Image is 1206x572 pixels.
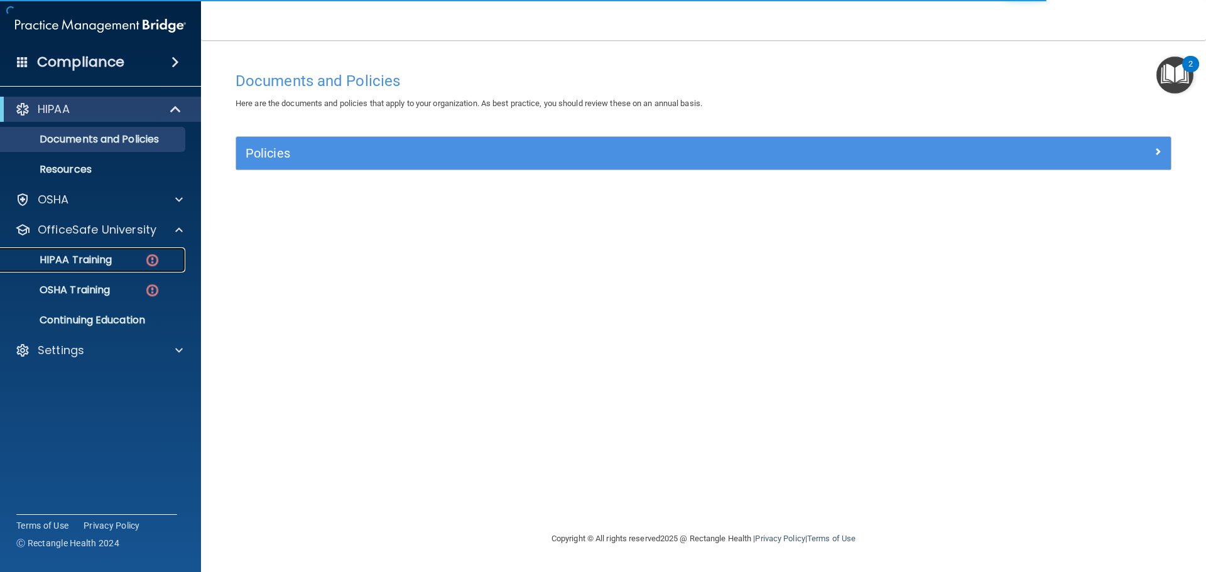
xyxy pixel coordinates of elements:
img: danger-circle.6113f641.png [144,252,160,268]
span: Here are the documents and policies that apply to your organization. As best practice, you should... [236,99,702,108]
div: Copyright © All rights reserved 2025 @ Rectangle Health | | [474,519,933,559]
a: Terms of Use [16,519,68,532]
p: HIPAA [38,102,70,117]
p: Continuing Education [8,314,180,326]
p: Settings [38,343,84,358]
span: Ⓒ Rectangle Health 2024 [16,537,119,549]
a: Terms of Use [807,534,856,543]
h4: Documents and Policies [236,73,1171,89]
div: 2 [1188,64,1193,80]
h5: Policies [246,146,928,160]
p: HIPAA Training [8,254,112,266]
p: OfficeSafe University [38,222,156,237]
a: Settings [15,343,183,358]
a: OSHA [15,192,183,207]
p: Documents and Policies [8,133,180,146]
p: OSHA [38,192,69,207]
a: Policies [246,143,1161,163]
a: Privacy Policy [84,519,140,532]
img: danger-circle.6113f641.png [144,283,160,298]
img: PMB logo [15,13,186,38]
a: HIPAA [15,102,182,117]
a: Privacy Policy [755,534,805,543]
p: Resources [8,163,180,176]
p: OSHA Training [8,284,110,296]
a: OfficeSafe University [15,222,183,237]
h4: Compliance [37,53,124,71]
button: Open Resource Center, 2 new notifications [1156,57,1193,94]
